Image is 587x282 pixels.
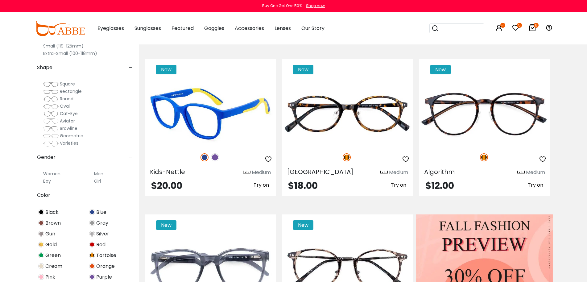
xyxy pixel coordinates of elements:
span: Geometric [60,133,83,139]
span: Try on [391,181,406,189]
span: Red [96,241,105,248]
div: Shop now [306,3,325,9]
label: Extra-Small (100-118mm) [43,50,97,57]
img: Geometric.png [43,133,59,139]
img: Rectangle.png [43,89,59,95]
i: 6 [534,23,539,28]
span: Our Story [301,25,325,32]
span: Goggles [204,25,224,32]
span: New [430,65,451,74]
img: Tortoise [89,252,95,258]
span: Gender [37,150,56,165]
img: Pink [38,274,44,280]
span: Black [45,209,59,216]
img: Tortoise Manchester - TR ,Adjust Nose Pads [282,81,413,147]
span: New [293,220,313,230]
span: Try on [254,181,269,189]
span: Eyeglasses [97,25,124,32]
div: Medium [526,169,545,176]
span: Gold [45,241,57,248]
span: Featured [172,25,194,32]
span: Oval [60,103,70,109]
img: Blue [200,153,209,161]
img: Orange [89,263,95,269]
span: Round [60,96,73,102]
img: Purple [89,274,95,280]
label: Girl [94,177,101,185]
label: Women [43,170,60,177]
span: Try on [528,181,543,189]
label: Men [94,170,103,177]
button: Try on [389,181,408,189]
img: Aviator.png [43,118,59,124]
div: Buy One Get One 50% [262,3,302,9]
img: Gray [89,220,95,226]
img: Gold [38,242,44,247]
a: Shop now [303,3,325,8]
span: Color [37,188,50,203]
label: Small (119-125mm) [43,42,84,50]
img: Browline.png [43,126,59,132]
img: Varieties.png [43,140,59,147]
span: Varieties [60,140,78,146]
span: Purple [96,273,112,281]
span: Sunglasses [134,25,161,32]
span: Accessories [235,25,264,32]
img: Blue Kids-Nettle - TR ,Universal Bridge Fit [145,81,276,147]
a: 5 [512,25,519,32]
img: size ruler [517,170,525,175]
span: Algorithm [424,168,455,176]
span: Shape [37,60,52,75]
span: Rectangle [60,88,82,94]
span: Lenses [275,25,291,32]
img: abbeglasses.com [35,21,85,36]
span: Square [60,81,75,87]
button: Try on [526,181,545,189]
div: Medium [252,169,271,176]
span: [GEOGRAPHIC_DATA] [287,168,353,176]
img: Silver [89,231,95,237]
span: New [156,65,176,74]
span: - [129,188,133,203]
span: Pink [45,273,55,281]
img: size ruler [380,170,388,175]
span: Gun [45,230,55,238]
img: Cream [38,263,44,269]
span: - [129,60,133,75]
span: $20.00 [151,179,182,192]
span: Kids-Nettle [150,168,185,176]
img: Tortoise [343,153,351,161]
span: Green [45,252,61,259]
button: Try on [252,181,271,189]
img: Purple [211,153,219,161]
img: Square.png [43,81,59,87]
img: Tortoise Algorithm - TR ,Adjust Nose Pads [419,81,550,147]
span: Gray [96,219,108,227]
span: Silver [96,230,109,238]
span: New [293,65,313,74]
img: Blue [89,209,95,215]
img: Brown [38,220,44,226]
span: Cream [45,263,62,270]
img: Green [38,252,44,258]
span: Aviator [60,118,75,124]
img: Cat-Eye.png [43,111,59,117]
img: Gun [38,231,44,237]
i: 5 [517,23,522,28]
img: Tortoise [480,153,488,161]
label: Boy [43,177,51,185]
img: Round.png [43,96,59,102]
span: Orange [96,263,115,270]
span: $18.00 [288,179,318,192]
span: Brown [45,219,61,227]
div: Medium [389,169,408,176]
span: Browline [60,125,77,131]
span: - [129,150,133,165]
a: 6 [529,25,536,32]
img: Red [89,242,95,247]
span: Blue [96,209,106,216]
span: Tortoise [96,252,116,259]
